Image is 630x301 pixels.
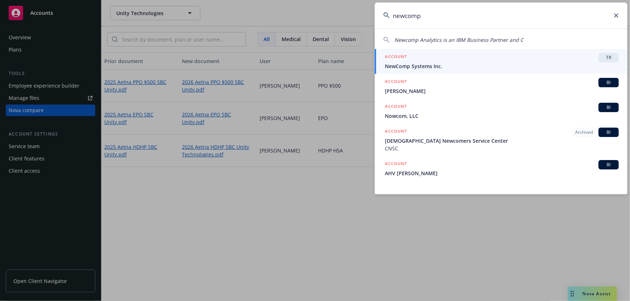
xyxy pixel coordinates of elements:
[601,79,616,86] span: BI
[385,145,619,152] span: CNSC
[385,137,619,145] span: [DEMOGRAPHIC_DATA] Newcomers Service Center
[385,62,619,70] span: NewComp Systems Inc.
[385,128,407,136] h5: ACCOUNT
[575,129,593,136] span: Archived
[601,104,616,111] span: BI
[375,156,627,181] a: ACCOUNTBIAHV [PERSON_NAME]
[385,169,619,177] span: AHV [PERSON_NAME]
[385,53,407,62] h5: ACCOUNT
[601,54,616,61] span: TR
[375,3,627,28] input: Search...
[375,124,627,156] a: ACCOUNTArchivedBI[DEMOGRAPHIC_DATA] Newcomers Service CenterCNSC
[385,87,619,95] span: [PERSON_NAME]
[385,160,407,169] h5: ACCOUNT
[385,78,407,87] h5: ACCOUNT
[394,36,523,43] span: Newcomp Analytics is an IBM Business Partner and C
[385,103,407,111] h5: ACCOUNT
[601,129,616,136] span: BI
[385,112,619,120] span: Nowcom, LLC
[375,74,627,99] a: ACCOUNTBI[PERSON_NAME]
[375,49,627,74] a: ACCOUNTTRNewComp Systems Inc.
[601,161,616,168] span: BI
[375,99,627,124] a: ACCOUNTBINowcom, LLC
